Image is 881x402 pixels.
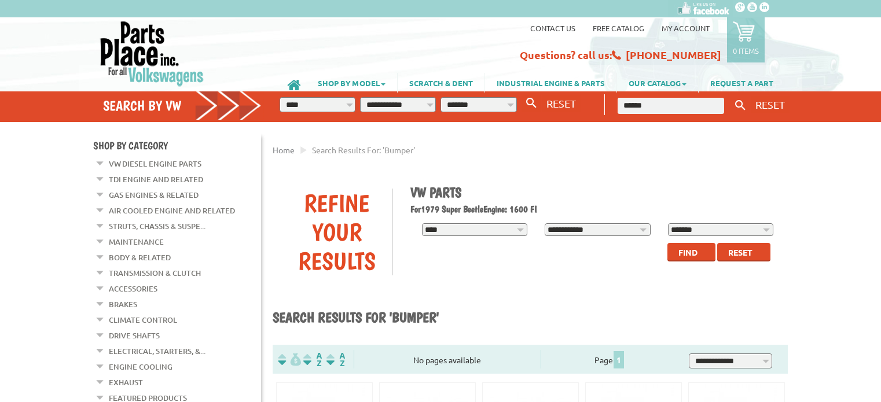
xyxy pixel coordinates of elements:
a: Free Catalog [593,23,644,33]
span: Engine: 1600 FI [483,204,537,215]
h4: Shop By Category [93,139,261,152]
a: Maintenance [109,234,164,249]
h1: VW Parts [410,184,780,201]
button: Reset [717,243,770,261]
a: Transmission & Clutch [109,265,201,281]
button: RESET [542,95,581,112]
span: For [410,204,421,215]
img: filterpricelow.svg [278,353,301,366]
a: Brakes [109,297,137,312]
a: VW Diesel Engine Parts [109,156,201,171]
a: Climate Control [109,312,177,327]
a: OUR CATALOG [617,73,698,93]
a: Home [273,145,295,155]
button: Find [667,243,715,261]
img: Parts Place Inc! [99,20,205,87]
img: Sort by Headline [301,353,324,366]
a: SCRATCH & DENT [398,73,484,93]
a: Gas Engines & Related [109,187,199,202]
a: SHOP BY MODEL [306,73,397,93]
button: Search By VW... [522,95,541,112]
h4: Search by VW [103,97,262,114]
a: Exhaust [109,375,143,390]
img: Sort by Sales Rank [324,353,347,366]
span: RESET [755,98,785,110]
div: Page [541,350,678,368]
a: 0 items [727,17,765,62]
a: Accessories [109,281,157,296]
button: RESET [751,96,790,113]
span: RESET [546,97,576,109]
p: 0 items [733,46,759,56]
a: Contact us [530,23,575,33]
span: 1 [614,351,624,368]
a: My Account [662,23,710,33]
div: No pages available [354,354,541,366]
a: TDI Engine and Related [109,172,203,187]
span: Find [678,247,698,257]
span: Search results for: 'bumper' [312,145,415,155]
a: INDUSTRIAL ENGINE & PARTS [485,73,616,93]
a: Air Cooled Engine and Related [109,203,235,218]
a: REQUEST A PART [699,73,785,93]
div: Refine Your Results [281,189,392,275]
a: Drive Shafts [109,328,160,343]
h2: 1979 Super Beetle [410,204,780,215]
h1: Search results for 'bumper' [273,309,788,327]
a: Body & Related [109,250,171,265]
button: Keyword Search [732,96,749,115]
a: Electrical, Starters, &... [109,344,205,359]
a: Struts, Chassis & Suspe... [109,219,205,234]
span: Reset [728,247,752,257]
a: Engine Cooling [109,359,172,374]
